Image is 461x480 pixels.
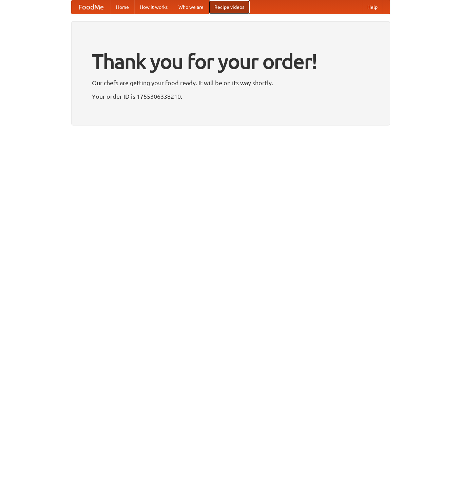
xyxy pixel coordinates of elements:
[92,45,369,78] h1: Thank you for your order!
[92,78,369,88] p: Our chefs are getting your food ready. It will be on its way shortly.
[173,0,209,14] a: Who we are
[72,0,111,14] a: FoodMe
[362,0,383,14] a: Help
[134,0,173,14] a: How it works
[209,0,250,14] a: Recipe videos
[92,91,369,101] p: Your order ID is 1755306338210.
[111,0,134,14] a: Home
